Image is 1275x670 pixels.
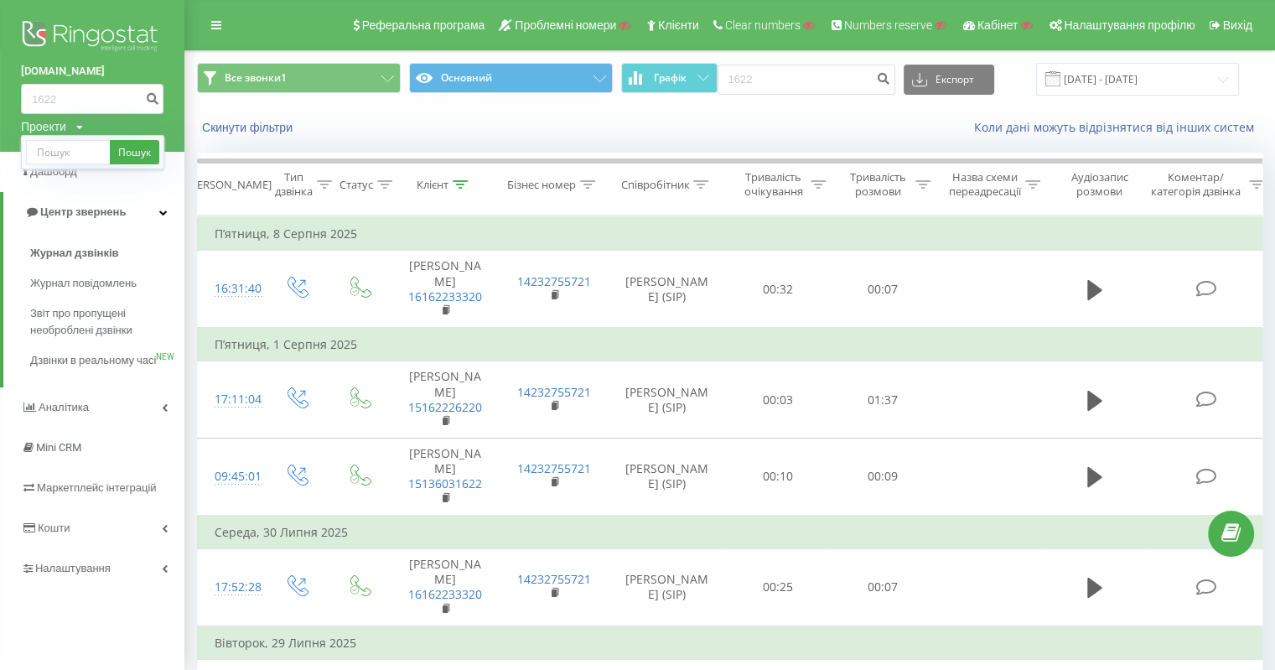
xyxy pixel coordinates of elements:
[974,119,1262,135] a: Коли дані можуть відрізнятися вiд інших систем
[1064,18,1195,32] span: Налаштування профілю
[30,165,77,178] span: Дашборд
[198,516,1271,549] td: Середа, 30 Липня 2025
[30,305,176,339] span: Звіт про пропущені необроблені дзвінки
[845,170,911,199] div: Тривалість розмови
[1223,18,1252,32] span: Вихід
[1059,170,1140,199] div: Аудіозапис розмови
[35,562,111,574] span: Налаштування
[110,140,159,164] a: Пошук
[37,481,157,494] span: Маркетплейс інтеграцій
[225,71,287,85] span: Все звонки1
[726,361,831,439] td: 00:03
[621,63,718,93] button: Графік
[507,178,576,192] div: Бізнес номер
[658,18,699,32] span: Клієнти
[215,383,248,416] div: 17:11:04
[609,439,726,516] td: [PERSON_NAME] (SIP)
[391,251,500,328] td: [PERSON_NAME]
[21,84,163,114] input: Пошук за номером
[977,18,1018,32] span: Кабінет
[725,18,801,32] span: Clear numbers
[187,178,272,192] div: [PERSON_NAME]
[718,65,895,95] input: Пошук за номером
[215,460,248,493] div: 09:45:01
[409,63,613,93] button: Основний
[844,18,932,32] span: Numbers reserve
[339,178,373,192] div: Статус
[740,170,806,199] div: Тривалість очікування
[391,549,500,626] td: [PERSON_NAME]
[362,18,485,32] span: Реферальна програма
[831,439,936,516] td: 00:09
[515,18,616,32] span: Проблемні номери
[726,251,831,328] td: 00:32
[408,399,482,415] a: 15162226220
[654,72,687,84] span: Графік
[417,178,448,192] div: Клієнт
[30,268,184,299] a: Журнал повідомлень
[39,401,89,413] span: Аналiтика
[391,361,500,439] td: [PERSON_NAME]
[198,328,1271,361] td: П’ятниця, 1 Серпня 2025
[517,384,591,400] a: 14232755721
[620,178,689,192] div: Співробітник
[391,439,500,516] td: [PERSON_NAME]
[215,273,248,305] div: 16:31:40
[197,63,401,93] button: Все звонки1
[609,251,726,328] td: [PERSON_NAME] (SIP)
[26,140,110,164] input: Пошук
[275,170,313,199] div: Тип дзвінка
[197,120,301,135] button: Скинути фільтри
[408,288,482,304] a: 16162233320
[36,441,81,454] span: Mini CRM
[517,273,591,289] a: 14232755721
[30,238,184,268] a: Журнал дзвінків
[517,571,591,587] a: 14232755721
[198,626,1271,660] td: Вівторок, 29 Липня 2025
[831,361,936,439] td: 01:37
[40,205,126,218] span: Центр звернень
[215,571,248,604] div: 17:52:28
[30,352,156,369] span: Дзвінки в реальному часі
[726,439,831,516] td: 00:10
[30,345,184,376] a: Дзвінки в реальному часіNEW
[831,251,936,328] td: 00:07
[831,549,936,626] td: 00:07
[21,118,66,135] div: Проекти
[30,245,119,262] span: Журнал дзвінків
[517,460,591,476] a: 14232755721
[609,361,726,439] td: [PERSON_NAME] (SIP)
[904,65,994,95] button: Експорт
[1147,170,1245,199] div: Коментар/категорія дзвінка
[30,299,184,345] a: Звіт про пропущені необроблені дзвінки
[21,17,163,59] img: Ringostat logo
[726,549,831,626] td: 00:25
[198,217,1271,251] td: П’ятниця, 8 Серпня 2025
[408,475,482,491] a: 15136031622
[949,170,1021,199] div: Назва схеми переадресації
[609,549,726,626] td: [PERSON_NAME] (SIP)
[38,522,70,534] span: Кошти
[408,586,482,602] a: 16162233320
[3,192,184,232] a: Центр звернень
[21,63,163,80] a: [DOMAIN_NAME]
[30,275,137,292] span: Журнал повідомлень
